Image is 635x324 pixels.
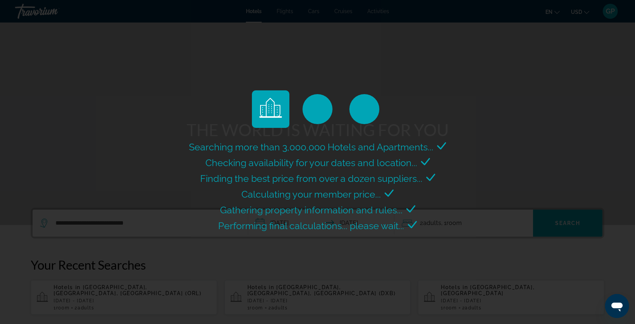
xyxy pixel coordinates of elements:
[605,294,629,318] iframe: Button to launch messaging window
[218,220,404,231] span: Performing final calculations... please wait...
[205,157,417,168] span: Checking availability for your dates and location...
[189,141,433,153] span: Searching more than 3,000,000 Hotels and Apartments...
[241,189,381,200] span: Calculating your member price...
[220,204,403,216] span: Gathering property information and rules...
[200,173,422,184] span: Finding the best price from over a dozen suppliers...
